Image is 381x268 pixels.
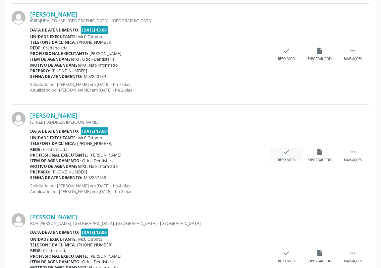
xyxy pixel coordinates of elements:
[30,18,270,24] div: IBIRAJUBA, COHAB, [GEOGRAPHIC_DATA] - [GEOGRAPHIC_DATA]
[349,249,356,257] i: 
[30,248,42,253] b: Rede:
[43,45,68,51] span: Credenciada
[30,39,76,45] b: Telefone da clínica:
[30,34,77,39] b: Unidade executante:
[82,158,115,164] span: Odo.- Dentisteria
[30,164,88,169] b: Motivo de agendamento:
[77,141,113,146] span: [PHONE_NUMBER]
[30,141,76,146] b: Telefone da clínica:
[316,249,323,257] i: insert_drive_file
[30,230,80,235] b: Data de atendimento:
[278,259,295,264] div: Resolvido
[82,259,115,265] span: Odo.- Dentisteria
[30,236,77,242] b: Unidade executante:
[84,74,106,79] span: M02860189
[316,148,323,156] i: insert_drive_file
[344,57,362,61] div: Mais ações
[308,158,332,163] div: Exportar (PDF)
[89,51,121,56] span: [PERSON_NAME]
[78,34,102,39] span: McC Odonto
[12,112,26,126] img: img
[30,158,81,164] b: Item de agendamento:
[89,152,121,158] span: [PERSON_NAME]
[52,68,87,74] span: [PHONE_NUMBER]
[81,127,109,135] span: [DATE] 13:00
[89,164,118,169] span: Não informado
[43,248,68,253] span: Credenciada
[30,112,77,119] a: [PERSON_NAME]
[43,147,68,152] span: Credenciada
[349,148,356,156] i: 
[278,158,295,163] div: Resolvido
[30,68,50,74] b: Preparo:
[30,128,80,134] b: Data de atendimento:
[30,242,76,248] b: Telefone da clínica:
[89,62,118,68] span: Não informado
[89,253,121,259] span: [PERSON_NAME]
[30,175,82,180] b: Senha de atendimento:
[344,158,362,163] div: Mais ações
[77,242,113,248] span: [PHONE_NUMBER]
[30,56,81,62] b: Item de agendamento:
[30,152,88,158] b: Profissional executante:
[30,82,270,93] p: Solicitado por [PERSON_NAME] em [DATE] - há 7 dias Atualizado por [PERSON_NAME] em [DATE] - há 2 ...
[283,249,290,257] i: check
[30,62,88,68] b: Motivo de agendamento:
[30,147,42,152] b: Rede:
[308,259,332,264] div: Exportar (PDF)
[30,253,88,259] b: Profissional executante:
[30,259,81,265] b: Item de agendamento:
[81,26,109,34] span: [DATE] 13:00
[308,57,332,61] div: Exportar (PDF)
[349,47,356,54] i: 
[278,57,295,61] div: Resolvido
[316,47,323,54] i: insert_drive_file
[30,183,270,194] p: Solicitado por [PERSON_NAME] em [DATE] - há 4 dias Atualizado por [PERSON_NAME] em [DATE] - há 2 ...
[84,175,106,180] span: M02867188
[30,213,77,221] a: [PERSON_NAME]
[283,148,290,156] i: check
[81,229,109,236] span: [DATE] 13:00
[283,47,290,54] i: check
[30,45,42,51] b: Rede:
[52,169,87,175] span: [PHONE_NUMBER]
[30,221,270,226] div: RUA [PERSON_NAME], [GEOGRAPHIC_DATA], [GEOGRAPHIC_DATA] - [GEOGRAPHIC_DATA]
[30,135,77,141] b: Unidade executante:
[30,119,270,125] div: [STREET_ADDRESS][PERSON_NAME]
[82,56,115,62] span: Odo.- Dentisteria
[78,135,102,141] span: McC Odonto
[30,74,82,79] b: Senha de atendimento:
[30,169,50,175] b: Preparo:
[78,236,102,242] span: McC Odonto
[77,39,113,45] span: [PHONE_NUMBER]
[344,259,362,264] div: Mais ações
[30,11,77,18] a: [PERSON_NAME]
[12,213,26,227] img: img
[30,51,88,56] b: Profissional executante:
[12,11,26,25] img: img
[30,27,80,33] b: Data de atendimento:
